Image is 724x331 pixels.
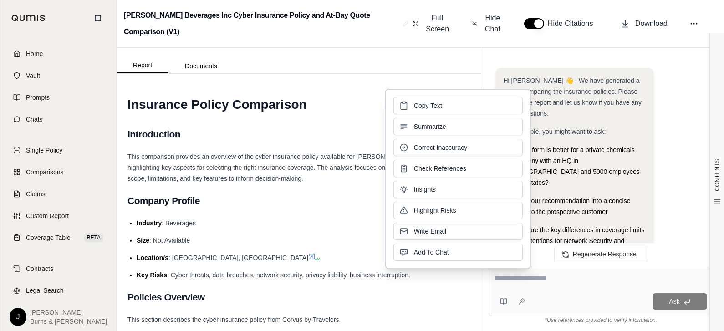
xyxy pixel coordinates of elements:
[6,228,111,248] a: Coverage TableBETA
[414,143,467,152] span: Correct Inaccuracy
[393,244,523,261] button: Add To Chat
[26,49,43,58] span: Home
[137,254,168,261] span: Location/s
[127,125,470,144] h2: Introduction
[6,206,111,226] a: Custom Report
[6,280,111,300] a: Legal Search
[489,316,713,324] div: *Use references provided to verify information.
[26,211,69,220] span: Custom Report
[393,202,523,219] button: Highlight Risks
[26,146,62,155] span: Single Policy
[26,115,43,124] span: Chats
[669,298,679,305] span: Ask
[512,146,640,186] span: Which form is better for a private chemicals company with an HQ in [GEOGRAPHIC_DATA] and 5000 emp...
[26,168,63,177] span: Comparisons
[137,219,162,227] span: Industry
[393,118,523,135] button: Summarize
[127,316,341,323] span: This section describes the cyber insurance policy from Corvus by Travelers.
[26,71,40,80] span: Vault
[414,164,466,173] span: Check References
[414,248,449,257] span: Add To Chat
[137,271,167,279] span: Key Risks
[26,233,71,242] span: Coverage Table
[162,219,196,227] span: : Beverages
[167,271,410,279] span: : Cyber threats, data breaches, network security, privacy liability, business interruption.
[6,140,111,160] a: Single Policy
[127,288,470,307] h2: Policies Overview
[512,197,630,215] span: Draft your recommendation into a concise email to the prospective customer
[124,7,399,40] h2: [PERSON_NAME] Beverages Inc Cyber Insurance Policy and At-Bay Quote Comparison (V1)
[6,87,111,107] a: Prompts
[127,92,470,117] h1: Insurance Policy Comparison
[26,286,64,295] span: Legal Search
[127,191,470,210] h2: Company Profile
[714,159,721,191] span: CONTENTS
[414,206,456,215] span: Highlight Risks
[653,293,707,310] button: Ask
[393,181,523,198] button: Insights
[30,317,107,326] span: Burns & [PERSON_NAME]
[168,59,234,73] button: Documents
[6,66,111,86] a: Vault
[635,18,668,29] span: Download
[409,9,454,38] button: Full Screen
[393,160,523,177] button: Check References
[393,139,523,156] button: Correct Inaccuracy
[469,9,506,38] button: Hide Chat
[11,15,46,21] img: Qumis Logo
[168,254,308,261] span: : [GEOGRAPHIC_DATA], [GEOGRAPHIC_DATA]
[573,250,637,258] span: Regenerate Response
[483,13,502,35] span: Hide Chat
[424,13,450,35] span: Full Screen
[30,308,107,317] span: [PERSON_NAME]
[6,162,111,182] a: Comparisons
[393,223,523,240] button: Write Email
[6,109,111,129] a: Chats
[91,11,105,25] button: Collapse sidebar
[6,259,111,279] a: Contracts
[6,184,111,204] a: Claims
[26,264,53,273] span: Contracts
[10,308,26,326] div: J
[26,189,46,199] span: Claims
[84,233,103,242] span: BETA
[548,18,599,29] span: Hide Citations
[503,77,642,117] span: Hi [PERSON_NAME] 👋 - We have generated a report comparing the insurance policies. Please review t...
[393,97,523,114] button: Copy Text
[26,93,50,102] span: Prompts
[414,185,436,194] span: Insights
[127,153,461,182] span: This comparison provides an overview of the cyber insurance policy available for [PERSON_NAME] Be...
[617,15,671,33] button: Download
[414,227,446,236] span: Write Email
[503,128,606,135] span: For example, you might want to ask:
[414,101,442,110] span: Copy Text
[137,237,149,244] span: Size
[6,44,111,64] a: Home
[554,247,648,261] button: Regenerate Response
[512,226,644,266] span: What are the key differences in coverage limits and retentions for Network Security and Privacy L...
[149,237,190,244] span: : Not Available
[414,122,446,131] span: Summarize
[117,58,168,73] button: Report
